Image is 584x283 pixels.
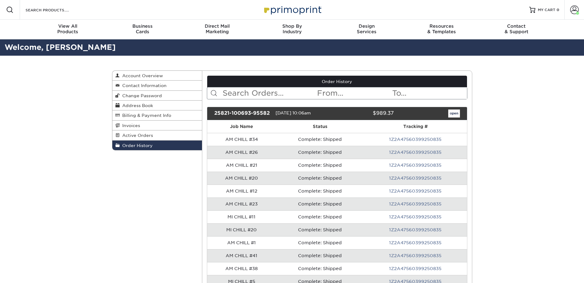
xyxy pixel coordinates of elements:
th: Job Name [207,120,276,133]
td: AM CHILL #12 [207,185,276,197]
input: To... [392,87,467,99]
a: Invoices [112,121,202,130]
span: Account Overview [120,73,163,78]
div: & Templates [404,23,479,34]
td: Complete: Shipped [276,236,364,249]
td: Complete: Shipped [276,146,364,159]
div: Products [30,23,105,34]
a: Billing & Payment Info [112,110,202,120]
span: Contact [479,23,554,29]
div: Industry [255,23,329,34]
td: Complete: Shipped [276,249,364,262]
a: Order History [207,76,467,87]
td: Complete: Shipped [276,197,364,210]
a: 1Z2A47560399250835 [389,176,441,181]
span: Active Orders [120,133,153,138]
div: Cards [105,23,180,34]
input: Search Orders... [222,87,316,99]
div: & Support [479,23,554,34]
a: Contact Information [112,81,202,90]
a: DesignServices [329,20,404,39]
td: AM CHILL #34 [207,133,276,146]
span: [DATE] 10:06am [276,110,311,115]
a: 1Z2A47560399250835 [389,189,441,193]
img: Primoprint [261,3,323,16]
td: Complete: Shipped [276,223,364,236]
span: Invoices [120,123,140,128]
a: Address Book [112,101,202,110]
a: 1Z2A47560399250835 [389,201,441,206]
td: AM CHILL #26 [207,146,276,159]
span: Contact Information [120,83,167,88]
a: 1Z2A47560399250835 [389,214,441,219]
td: AM CHILL #20 [207,172,276,185]
span: Order History [120,143,153,148]
td: Complete: Shipped [276,262,364,275]
th: Status [276,120,364,133]
a: Contact& Support [479,20,554,39]
a: 1Z2A47560399250835 [389,266,441,271]
td: AM CHILL #1 [207,236,276,249]
td: Complete: Shipped [276,210,364,223]
a: Resources& Templates [404,20,479,39]
a: 1Z2A47560399250835 [389,227,441,232]
div: 25821-100693-95582 [210,110,276,118]
span: Direct Mail [180,23,255,29]
div: Marketing [180,23,255,34]
th: Tracking # [364,120,467,133]
a: Direct MailMarketing [180,20,255,39]
td: AM CHILL #41 [207,249,276,262]
a: BusinessCards [105,20,180,39]
td: Complete: Shipped [276,133,364,146]
span: MY CART [538,7,555,13]
a: View AllProducts [30,20,105,39]
td: MI CHILL #20 [207,223,276,236]
a: Order History [112,141,202,150]
input: From... [316,87,392,99]
div: Services [329,23,404,34]
a: Account Overview [112,71,202,81]
span: Billing & Payment Info [120,113,171,118]
a: 1Z2A47560399250835 [389,253,441,258]
td: MI CHILL #11 [207,210,276,223]
td: AM CHILL #21 [207,159,276,172]
span: Change Password [120,93,162,98]
span: 0 [557,8,559,12]
input: SEARCH PRODUCTS..... [25,6,85,14]
a: Shop ByIndustry [255,20,329,39]
span: Design [329,23,404,29]
a: Active Orders [112,130,202,140]
span: Business [105,23,180,29]
td: AM CHILL #23 [207,197,276,210]
a: 1Z2A47560399250835 [389,137,441,142]
a: 1Z2A47560399250835 [389,150,441,155]
td: Complete: Shipped [276,159,364,172]
span: View All [30,23,105,29]
a: Change Password [112,91,202,101]
span: Address Book [120,103,153,108]
span: Resources [404,23,479,29]
span: Shop By [255,23,329,29]
td: Complete: Shipped [276,172,364,185]
td: AM CHILL #38 [207,262,276,275]
a: 1Z2A47560399250835 [389,163,441,168]
td: Complete: Shipped [276,185,364,197]
div: $989.37 [332,110,398,118]
a: 1Z2A47560399250835 [389,240,441,245]
a: open [448,110,460,118]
